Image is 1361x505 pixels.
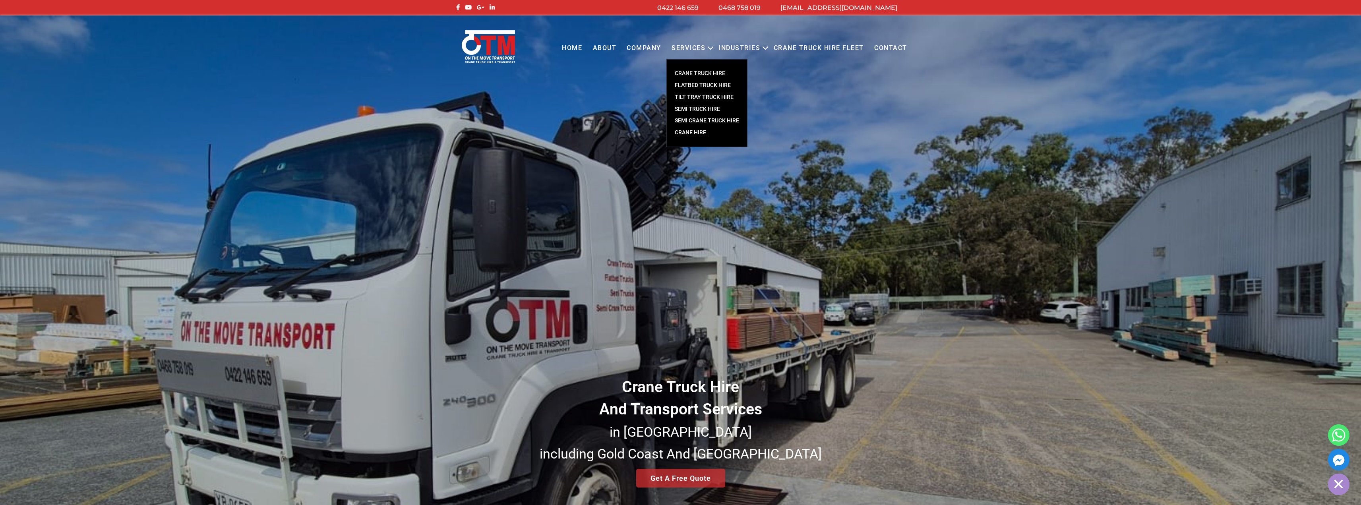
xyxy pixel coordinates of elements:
small: in [GEOGRAPHIC_DATA] including Gold Coast And [GEOGRAPHIC_DATA] [540,424,822,462]
a: Home [557,37,587,59]
a: Facebook_Messenger [1328,449,1349,470]
a: Crane Hire [667,127,747,139]
a: SEMI CRANE TRUCK HIRE [667,115,747,127]
a: About [587,37,621,59]
a: Industries [713,37,765,59]
a: CRANE TRUCK HIRE [667,68,747,79]
a: Crane Truck Hire Fleet [768,37,869,59]
a: SEMI TRUCK HIRE [667,103,747,115]
a: Get A Free Quote [636,469,725,488]
a: 0468 758 019 [718,4,761,12]
a: 0422 146 659 [657,4,699,12]
a: COMPANY [621,37,666,59]
a: FLATBED TRUCK HIRE [667,79,747,91]
a: [EMAIL_ADDRESS][DOMAIN_NAME] [780,4,897,12]
a: Whatsapp [1328,424,1349,446]
a: TILT TRAY TRUCK HIRE [667,91,747,103]
a: Contact [869,37,912,59]
a: Services [666,37,711,59]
